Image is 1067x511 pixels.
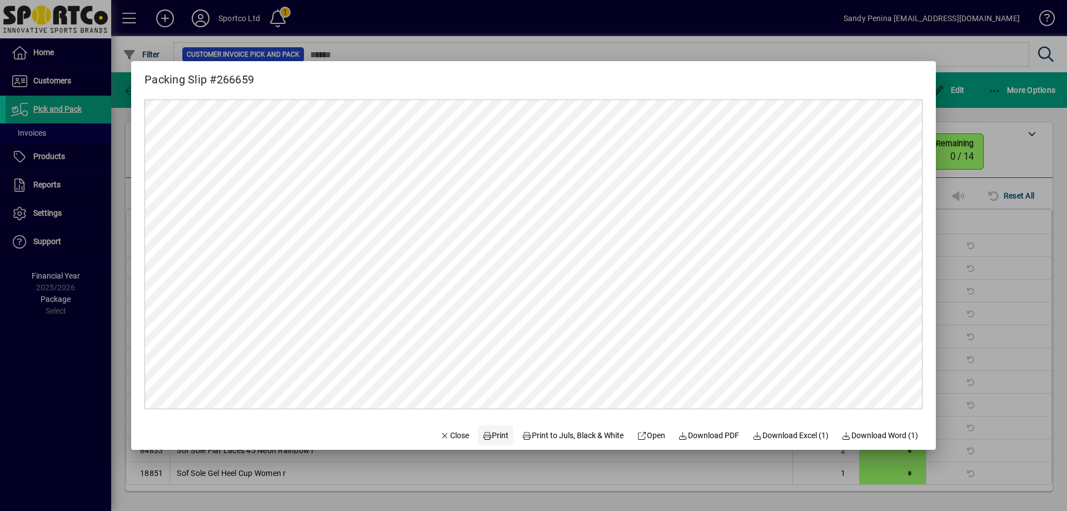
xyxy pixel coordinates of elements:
span: Download PDF [679,430,740,441]
span: Download Word (1) [842,430,919,441]
span: Open [637,430,665,441]
h2: Packing Slip #266659 [131,61,267,88]
button: Download Word (1) [837,425,923,445]
a: Open [632,425,670,445]
span: Close [440,430,469,441]
span: Download Excel (1) [752,430,829,441]
span: Print to Juls, Black & White [522,430,624,441]
button: Print [478,425,513,445]
button: Print to Juls, Black & White [518,425,629,445]
a: Download PDF [674,425,744,445]
button: Download Excel (1) [748,425,833,445]
span: Print [482,430,509,441]
button: Close [436,425,473,445]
